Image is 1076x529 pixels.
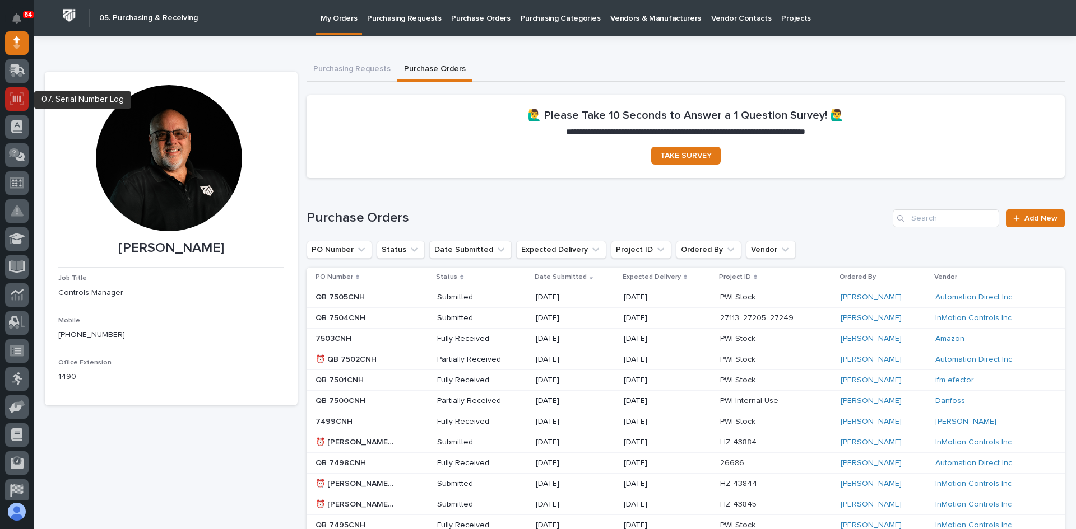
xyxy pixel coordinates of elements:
p: [DATE] [536,417,615,427]
p: Fully Received [437,458,517,468]
p: Status [436,271,457,283]
a: [PHONE_NUMBER] [58,331,125,339]
p: Expected Delivery [623,271,681,283]
p: [DATE] [536,396,615,406]
p: HZ 43884 [720,436,759,447]
a: [PERSON_NAME] [841,396,902,406]
p: Date Submitted [535,271,587,283]
p: Submitted [437,313,517,323]
p: QB 7505CNH [316,291,367,302]
a: Automation Direct Inc [935,355,1012,364]
p: Partially Received [437,396,517,406]
tr: ⏰ [PERSON_NAME] (InMotion [DATE])⏰ [PERSON_NAME] (InMotion [DATE]) Submitted[DATE][DATE]HZ 43845H... [307,494,1065,515]
p: [DATE] [624,334,704,344]
tr: QB 7504CNHQB 7504CNH Submitted[DATE][DATE]27113, 27205, 27249, 27259, 2730227113, 27205, 27249, 2... [307,308,1065,329]
p: Ordered By [840,271,876,283]
a: [PERSON_NAME] [841,500,902,509]
p: Vendor [934,271,957,283]
a: ifm efector [935,376,974,385]
h2: 🙋‍♂️ Please Take 10 Seconds to Answer a 1 Question Survey! 🙋‍♂️ [527,109,844,122]
a: Amazon [935,334,964,344]
p: [DATE] [624,438,704,447]
p: [DATE] [536,438,615,447]
tr: QB 7501CNHQB 7501CNH Fully Received[DATE][DATE]PWI StockPWI Stock [PERSON_NAME] ifm efector [307,370,1065,391]
p: ⏰ Verbal Charlie (InMotion 9/9/25) [316,498,398,509]
p: Project ID [719,271,751,283]
p: [DATE] [624,458,704,468]
p: Fully Received [437,376,517,385]
p: Partially Received [437,355,517,364]
p: 7503CNH [316,332,354,344]
img: Workspace Logo [59,5,80,26]
button: Date Submitted [429,241,512,259]
div: Search [893,209,999,227]
button: Vendor [746,241,796,259]
span: Add New [1024,214,1058,222]
p: [DATE] [536,376,615,385]
a: Automation Direct Inc [935,293,1012,302]
p: PWI Stock [720,291,758,302]
h1: Purchase Orders [307,210,888,226]
p: 7499CNH [316,415,355,427]
button: Expected Delivery [516,241,606,259]
tr: 7499CNH7499CNH Fully Received[DATE][DATE]PWI StockPWI Stock [PERSON_NAME] [PERSON_NAME] [307,411,1065,432]
button: Project ID [611,241,671,259]
p: [DATE] [536,458,615,468]
p: PWI Stock [720,373,758,385]
span: Mobile [58,317,80,324]
button: Purchase Orders [397,58,472,82]
p: [DATE] [624,313,704,323]
p: [DATE] [536,313,615,323]
p: [DATE] [536,355,615,364]
a: [PERSON_NAME] [841,376,902,385]
tr: QB 7498CNHQB 7498CNH Fully Received[DATE][DATE]2668626686 [PERSON_NAME] Automation Direct Inc [307,453,1065,474]
p: HZ 43845 [720,498,759,509]
tr: ⏰ [PERSON_NAME] (InMotion [DATE])⏰ [PERSON_NAME] (InMotion [DATE]) Submitted[DATE][DATE]HZ 43884H... [307,432,1065,453]
button: users-avatar [5,500,29,523]
p: QB 7504CNH [316,311,368,323]
div: Notifications64 [14,13,29,31]
p: [DATE] [536,293,615,302]
button: Purchasing Requests [307,58,397,82]
tr: 7503CNH7503CNH Fully Received[DATE][DATE]PWI StockPWI Stock [PERSON_NAME] Amazon [307,329,1065,349]
a: InMotion Controls Inc [935,313,1012,323]
p: Submitted [437,500,517,509]
p: [DATE] [624,396,704,406]
p: PWI Stock [720,415,758,427]
h2: 05. Purchasing & Receiving [99,13,198,23]
tr: QB 7505CNHQB 7505CNH Submitted[DATE][DATE]PWI StockPWI Stock [PERSON_NAME] Automation Direct Inc [307,287,1065,308]
a: Add New [1006,209,1065,227]
p: Submitted [437,479,517,489]
p: Fully Received [437,334,517,344]
p: PO Number [316,271,353,283]
a: [PERSON_NAME] [841,417,902,427]
p: [DATE] [624,376,704,385]
a: Danfoss [935,396,965,406]
a: [PERSON_NAME] [935,417,996,427]
p: 26686 [720,456,746,468]
a: [PERSON_NAME] [841,293,902,302]
a: [PERSON_NAME] [841,479,902,489]
button: Notifications [5,7,29,30]
tr: ⏰ [PERSON_NAME] (InMotion [DATE])⏰ [PERSON_NAME] (InMotion [DATE]) Submitted[DATE][DATE]HZ 43844H... [307,474,1065,494]
p: ⏰ QB 7502CNH [316,353,379,364]
a: [PERSON_NAME] [841,438,902,447]
a: [PERSON_NAME] [841,334,902,344]
p: 64 [25,11,32,18]
p: [DATE] [624,355,704,364]
a: InMotion Controls Inc [935,479,1012,489]
p: Submitted [437,293,517,302]
p: QB 7501CNH [316,373,366,385]
a: [PERSON_NAME] [841,458,902,468]
a: InMotion Controls Inc [935,438,1012,447]
button: PO Number [307,241,372,259]
tr: QB 7500CNHQB 7500CNH Partially Received[DATE][DATE]PWI Internal UsePWI Internal Use [PERSON_NAME]... [307,391,1065,411]
a: TAKE SURVEY [651,147,721,165]
p: ⏰ Verbal Charlie (InMotion 9/11/25) [316,436,398,447]
p: HZ 43844 [720,477,759,489]
p: 1490 [58,371,284,383]
p: 27113, 27205, 27249, 27259, 27302 [720,311,803,323]
span: Office Extension [58,359,112,366]
p: PWI Internal Use [720,394,781,406]
a: Automation Direct Inc [935,458,1012,468]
